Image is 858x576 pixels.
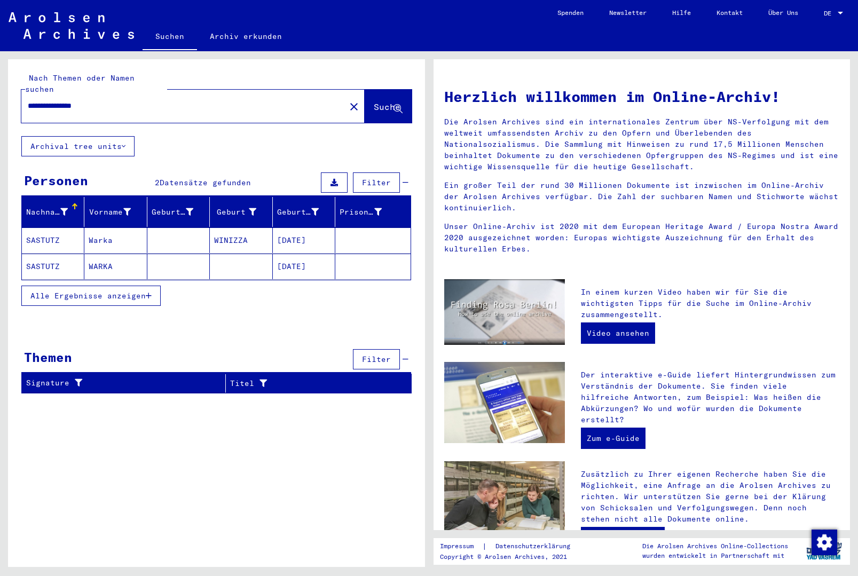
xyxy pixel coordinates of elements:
[22,197,84,227] mat-header-cell: Nachname
[143,23,197,51] a: Suchen
[444,461,565,542] img: inquiries.jpg
[444,362,565,443] img: eguide.jpg
[440,541,583,552] div: |
[230,375,398,392] div: Titel
[581,287,839,320] p: In einem kurzen Video haben wir für Sie die wichtigsten Tipps für die Suche im Online-Archiv zusa...
[84,254,147,279] mat-cell: WARKA
[581,527,665,548] a: Anfrage stellen
[581,322,655,344] a: Video ansehen
[147,197,210,227] mat-header-cell: Geburtsname
[84,227,147,253] mat-cell: Warka
[581,469,839,525] p: Zusätzlich zu Ihrer eigenen Recherche haben Sie die Möglichkeit, eine Anfrage an die Arolsen Arch...
[22,227,84,253] mat-cell: SASTUTZ
[21,286,161,306] button: Alle Ergebnisse anzeigen
[348,100,360,113] mat-icon: close
[642,551,788,561] p: wurden entwickelt in Partnerschaft mit
[214,203,272,220] div: Geburt‏
[21,136,135,156] button: Archival tree units
[84,197,147,227] mat-header-cell: Vorname
[277,203,335,220] div: Geburtsdatum
[444,116,840,172] p: Die Arolsen Archives sind ein internationales Zentrum über NS-Verfolgung mit dem weltweit umfasse...
[230,378,384,389] div: Titel
[25,73,135,94] mat-label: Nach Themen oder Namen suchen
[210,227,272,253] mat-cell: WINIZZA
[273,227,335,253] mat-cell: [DATE]
[273,197,335,227] mat-header-cell: Geburtsdatum
[353,349,400,369] button: Filter
[374,101,400,112] span: Suche
[9,12,134,39] img: Arolsen_neg.svg
[365,90,412,123] button: Suche
[214,207,256,218] div: Geburt‏
[340,207,381,218] div: Prisoner #
[26,207,68,218] div: Nachname
[444,85,840,108] h1: Herzlich willkommen im Online-Archiv!
[26,377,212,389] div: Signature
[642,541,788,551] p: Die Arolsen Archives Online-Collections
[362,178,391,187] span: Filter
[89,207,130,218] div: Vorname
[26,375,225,392] div: Signature
[22,254,84,279] mat-cell: SASTUTZ
[343,96,365,117] button: Clear
[811,529,837,555] div: Zustimmung ändern
[273,254,335,279] mat-cell: [DATE]
[362,354,391,364] span: Filter
[152,203,209,220] div: Geburtsname
[152,207,193,218] div: Geburtsname
[353,172,400,193] button: Filter
[804,538,844,564] img: yv_logo.png
[812,530,837,555] img: Zustimmung ändern
[581,369,839,425] p: Der interaktive e-Guide liefert Hintergrundwissen zum Verständnis der Dokumente. Sie finden viele...
[210,197,272,227] mat-header-cell: Geburt‏
[277,207,319,218] div: Geburtsdatum
[440,552,583,562] p: Copyright © Arolsen Archives, 2021
[487,541,583,552] a: Datenschutzerklärung
[26,203,84,220] div: Nachname
[444,180,840,214] p: Ein großer Teil der rund 30 Millionen Dokumente ist inzwischen im Online-Archiv der Arolsen Archi...
[89,203,146,220] div: Vorname
[581,428,646,449] a: Zum e-Guide
[197,23,295,49] a: Archiv erkunden
[24,171,88,190] div: Personen
[335,197,410,227] mat-header-cell: Prisoner #
[155,178,160,187] span: 2
[444,221,840,255] p: Unser Online-Archiv ist 2020 mit dem European Heritage Award / Europa Nostra Award 2020 ausgezeic...
[340,203,397,220] div: Prisoner #
[824,10,836,17] span: DE
[440,541,482,552] a: Impressum
[24,348,72,367] div: Themen
[30,291,146,301] span: Alle Ergebnisse anzeigen
[160,178,251,187] span: Datensätze gefunden
[444,279,565,345] img: video.jpg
